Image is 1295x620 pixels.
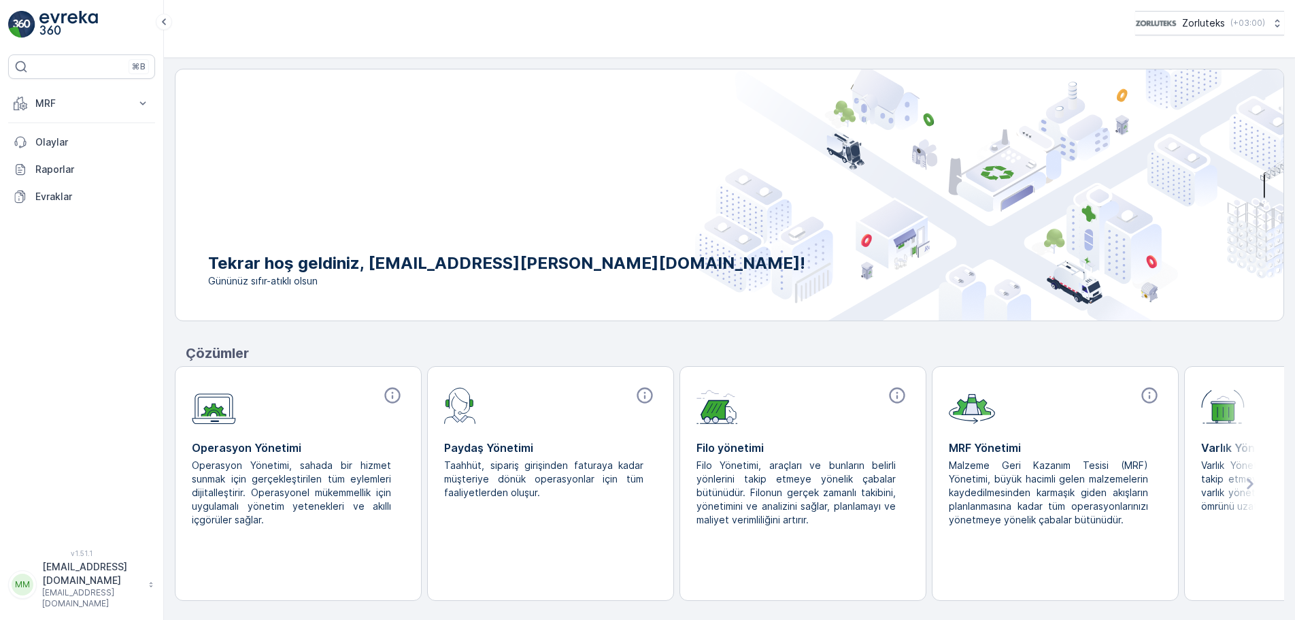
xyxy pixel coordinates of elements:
p: Tekrar hoş geldiniz, [EMAIL_ADDRESS][PERSON_NAME][DOMAIN_NAME]! [208,252,805,274]
p: ⌘B [132,61,146,72]
span: v 1.51.1 [8,549,155,557]
p: Zorluteks [1182,16,1225,30]
p: Operasyon Yönetimi, sahada bir hizmet sunmak için gerçekleştirilen tüm eylemleri dijitalleştirir.... [192,459,394,527]
p: Malzeme Geri Kazanım Tesisi (MRF) Yönetimi, büyük hacimli gelen malzemelerin kaydedilmesinden kar... [949,459,1151,527]
p: Çözümler [186,343,1284,363]
button: Zorluteks(+03:00) [1135,11,1284,35]
img: module-icon [1201,386,1245,424]
img: module-icon [696,386,738,424]
img: logo_light-DOdMpM7g.png [39,11,98,38]
img: logo [8,11,35,38]
button: MM[EMAIL_ADDRESS][DOMAIN_NAME][EMAIL_ADDRESS][DOMAIN_NAME] [8,560,155,609]
p: Olaylar [35,135,150,149]
img: module-icon [444,386,476,424]
p: Paydaş Yönetimi [444,440,657,456]
a: Evraklar [8,183,155,210]
img: module-icon [949,386,995,424]
p: Raporlar [35,163,150,176]
p: Filo Yönetimi, araçları ve bunların belirli yönlerini takip etmeye yönelik çabalar bütünüdür. Fil... [696,459,898,527]
img: city illustration [695,69,1283,321]
button: MRF [8,90,155,117]
p: ( +03:00 ) [1230,18,1265,29]
p: Evraklar [35,190,150,203]
p: Filo yönetimi [696,440,909,456]
p: [EMAIL_ADDRESS][DOMAIN_NAME] [42,560,141,587]
a: Raporlar [8,156,155,183]
p: Operasyon Yönetimi [192,440,405,456]
a: Olaylar [8,129,155,156]
div: MM [12,574,33,595]
p: [EMAIL_ADDRESS][DOMAIN_NAME] [42,587,141,609]
img: 6-1-9-3_wQBzyll.png [1135,16,1177,31]
img: module-icon [192,386,236,425]
span: Gününüz sıfır-atıklı olsun [208,274,805,288]
p: MRF [35,97,128,110]
p: Taahhüt, sipariş girişinden faturaya kadar müşteriye dönük operasyonlar için tüm faaliyetlerden o... [444,459,646,500]
p: MRF Yönetimi [949,440,1162,456]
